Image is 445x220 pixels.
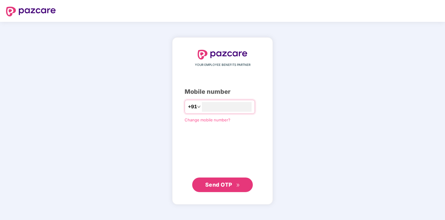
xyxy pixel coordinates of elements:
[205,181,232,188] span: Send OTP
[198,50,247,59] img: logo
[188,103,197,110] span: +91
[185,87,260,96] div: Mobile number
[192,178,253,192] button: Send OTPdouble-right
[236,183,240,187] span: double-right
[6,7,56,16] img: logo
[197,105,201,109] span: down
[195,63,250,67] span: YOUR EMPLOYEE BENEFITS PARTNER
[185,117,230,122] a: Change mobile number?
